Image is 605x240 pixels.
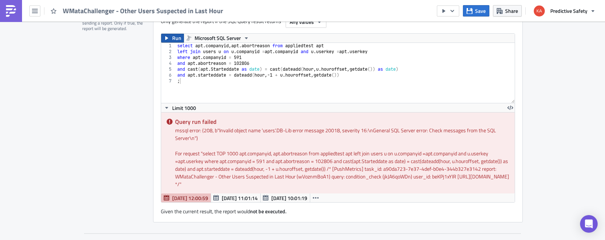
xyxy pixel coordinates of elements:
[550,7,587,15] span: Predictive Safety
[161,203,515,215] div: Given the current result, the report would
[172,194,208,202] span: [DATE] 12:00:59
[161,60,176,66] div: 4
[475,7,486,15] span: Save
[290,18,314,26] span: Any values
[161,103,199,112] button: Limit 1000
[463,5,489,16] button: Save
[533,5,546,17] img: Avatar
[175,126,509,142] div: mssql error: (208, b"Invalid object name 'users'.DB-Lib error message 20018, severity 16:\nGenera...
[63,7,224,15] span: WMataChallenger - Other Users Suspected in Last Hour
[82,9,148,32] div: Optionally, perform a condition check before generating and sending a report. Only if true, the r...
[161,193,211,202] button: [DATE] 12:00:59
[222,194,258,202] span: [DATE] 11:01:14
[161,72,176,78] div: 6
[161,43,176,49] div: 1
[493,5,522,16] button: Share
[161,55,176,60] div: 3
[250,207,286,215] strong: not be executed.
[211,193,261,202] button: [DATE] 11:01:14
[286,16,326,28] button: Any values
[161,49,176,55] div: 2
[172,104,196,112] span: Limit 1000
[260,193,310,202] button: [DATE] 10:01:19
[271,194,307,202] span: [DATE] 10:01:19
[184,34,252,43] button: Microsoft SQL Server
[175,149,509,188] div: For request " select TOP 1000 apt.companyid, apt.abortreason from appliedtest apt left join users...
[505,7,518,15] span: Share
[195,34,241,43] span: Microsoft SQL Server
[161,66,176,72] div: 5
[161,78,176,84] div: 7
[529,3,599,19] button: Predictive Safety
[5,5,17,17] img: PushMetrics
[580,215,598,233] div: Open Intercom Messenger
[161,34,184,43] button: Run
[3,3,351,9] body: Rich Text Area. Press ALT-0 for help.
[175,119,509,125] h5: Query run failed
[172,34,181,43] span: Run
